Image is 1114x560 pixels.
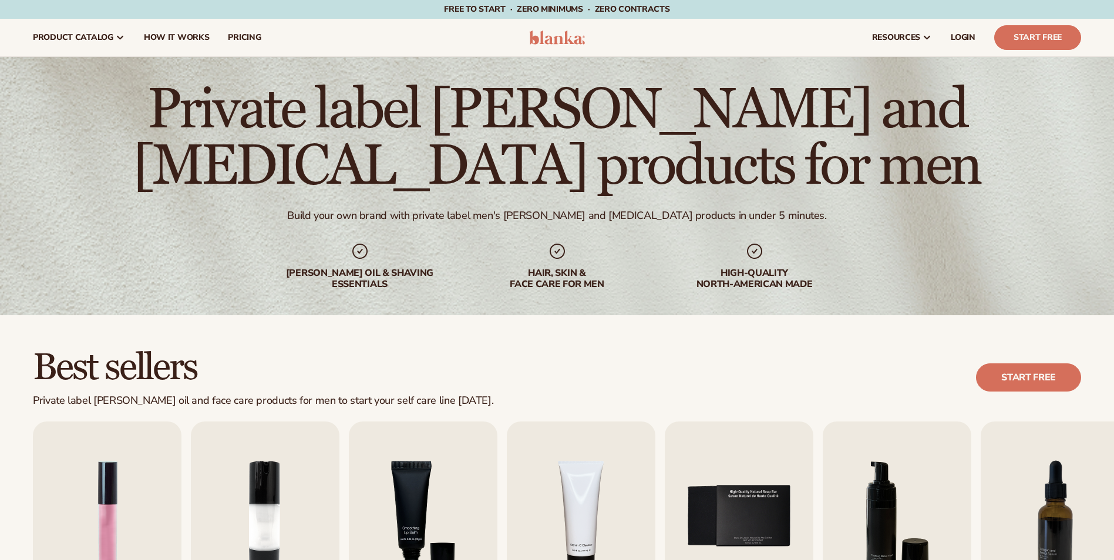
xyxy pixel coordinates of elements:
[679,268,830,290] div: High-quality North-american made
[872,33,920,42] span: resources
[976,363,1081,392] a: Start free
[33,348,493,387] h2: Best sellers
[285,268,435,290] div: [PERSON_NAME] oil & shaving essentials
[33,394,493,407] div: Private label [PERSON_NAME] oil and face care products for men to start your self care line [DATE].
[529,31,585,45] img: logo
[863,19,941,56] a: resources
[941,19,985,56] a: LOGIN
[287,209,826,222] div: Build your own brand with private label men's [PERSON_NAME] and [MEDICAL_DATA] products in under ...
[951,33,975,42] span: LOGIN
[134,19,219,56] a: How It Works
[33,82,1081,195] h1: Private label [PERSON_NAME] and [MEDICAL_DATA] products for men
[144,33,210,42] span: How It Works
[33,33,113,42] span: product catalog
[482,268,632,290] div: hair, skin & face care for men
[444,4,669,15] span: Free to start · ZERO minimums · ZERO contracts
[218,19,270,56] a: pricing
[994,25,1081,50] a: Start Free
[23,19,134,56] a: product catalog
[228,33,261,42] span: pricing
